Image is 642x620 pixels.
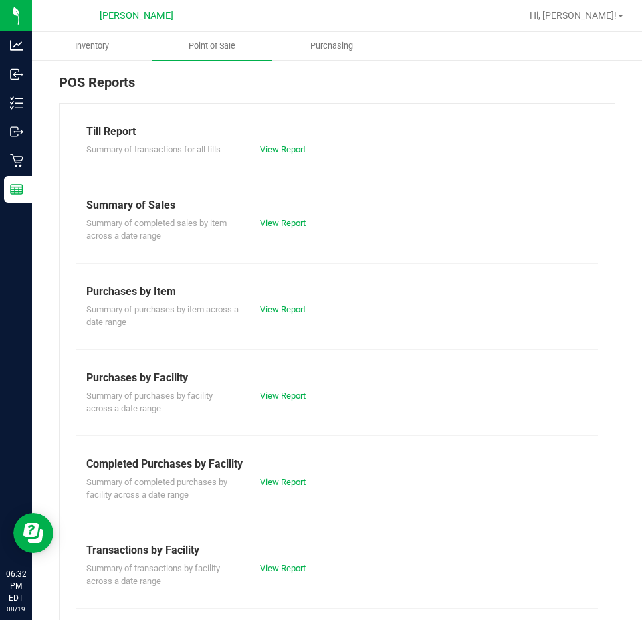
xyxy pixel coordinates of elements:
[530,10,617,21] span: Hi, [PERSON_NAME]!
[86,391,213,414] span: Summary of purchases by facility across a date range
[59,72,615,103] div: POS Reports
[100,10,173,21] span: [PERSON_NAME]
[86,477,227,500] span: Summary of completed purchases by facility across a date range
[292,40,371,52] span: Purchasing
[57,40,127,52] span: Inventory
[13,513,53,553] iframe: Resource center
[6,568,26,604] p: 06:32 PM EDT
[86,563,220,587] span: Summary of transactions by facility across a date range
[152,32,272,60] a: Point of Sale
[86,124,588,140] div: Till Report
[260,477,306,487] a: View Report
[86,542,588,558] div: Transactions by Facility
[272,32,391,60] a: Purchasing
[86,304,239,328] span: Summary of purchases by item across a date range
[10,154,23,167] inline-svg: Retail
[10,125,23,138] inline-svg: Outbound
[86,456,588,472] div: Completed Purchases by Facility
[86,218,227,241] span: Summary of completed sales by item across a date range
[171,40,253,52] span: Point of Sale
[260,563,306,573] a: View Report
[86,284,588,300] div: Purchases by Item
[260,218,306,228] a: View Report
[6,604,26,614] p: 08/19
[10,96,23,110] inline-svg: Inventory
[10,39,23,52] inline-svg: Analytics
[260,391,306,401] a: View Report
[86,370,588,386] div: Purchases by Facility
[86,197,588,213] div: Summary of Sales
[86,144,221,154] span: Summary of transactions for all tills
[10,68,23,81] inline-svg: Inbound
[32,32,152,60] a: Inventory
[260,304,306,314] a: View Report
[260,144,306,154] a: View Report
[10,183,23,196] inline-svg: Reports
